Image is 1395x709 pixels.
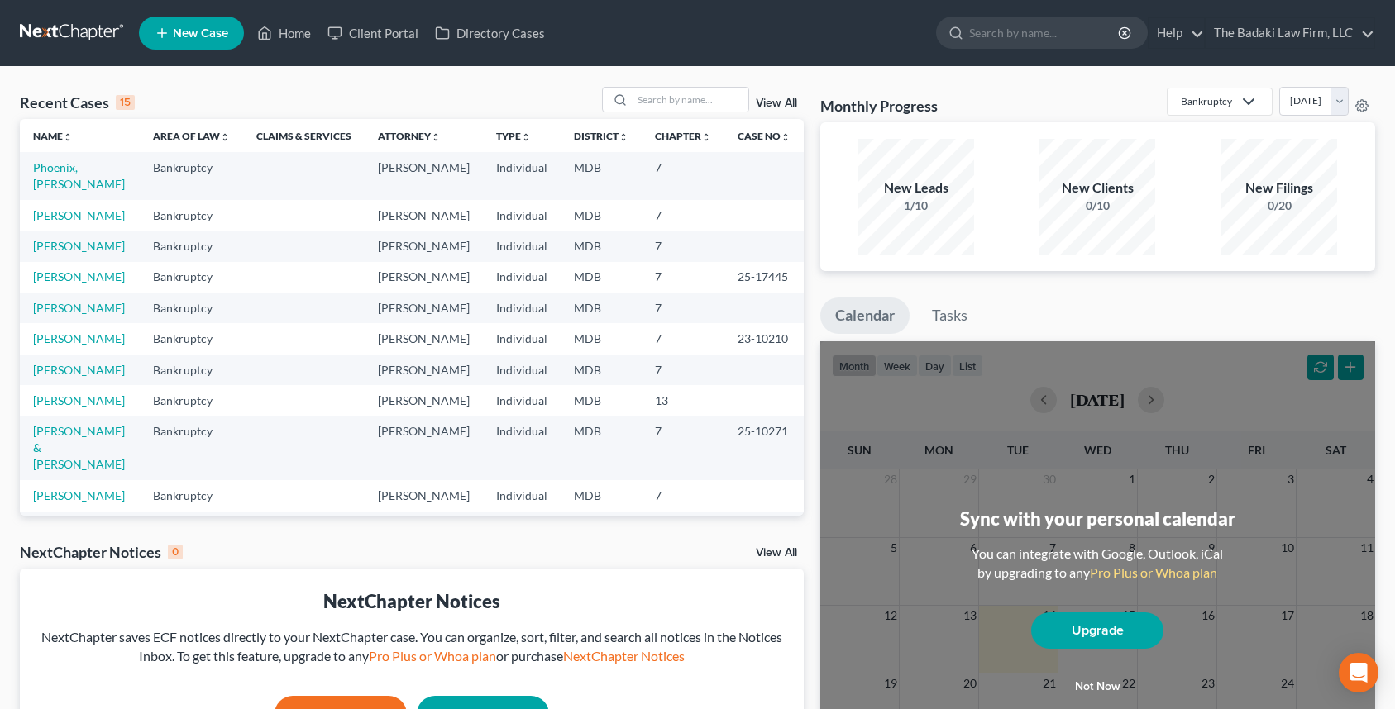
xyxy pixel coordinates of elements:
[561,416,642,480] td: MDB
[642,200,724,231] td: 7
[483,200,561,231] td: Individual
[140,293,243,323] td: Bankruptcy
[1339,653,1378,692] div: Open Intercom Messenger
[33,239,125,253] a: [PERSON_NAME]
[33,363,125,377] a: [PERSON_NAME]
[140,354,243,385] td: Bankruptcy
[33,588,791,614] div: NextChapter Notices
[642,512,724,575] td: 7
[483,385,561,416] td: Individual
[642,385,724,416] td: 13
[496,130,531,142] a: Typeunfold_more
[243,119,365,152] th: Claims & Services
[33,488,125,502] a: [PERSON_NAME]
[1031,670,1163,703] button: Not now
[483,262,561,293] td: Individual
[642,416,724,480] td: 7
[20,542,183,562] div: NextChapter Notices
[633,88,748,112] input: Search by name...
[365,200,483,231] td: [PERSON_NAME]
[642,323,724,354] td: 7
[1039,178,1155,197] div: New Clients
[116,95,135,110] div: 15
[249,18,319,48] a: Home
[642,262,724,293] td: 7
[701,132,711,142] i: unfold_more
[1221,178,1337,197] div: New Filings
[1181,94,1232,108] div: Bankruptcy
[483,293,561,323] td: Individual
[642,231,724,261] td: 7
[140,416,243,480] td: Bankruptcy
[33,331,125,345] a: [PERSON_NAME]
[738,130,791,142] a: Case Nounfold_more
[642,293,724,323] td: 7
[1206,18,1374,48] a: The Badaki Law Firm, LLC
[140,152,243,199] td: Bankruptcy
[483,480,561,511] td: Individual
[724,262,804,293] td: 25-17445
[33,208,125,222] a: [PERSON_NAME]
[642,480,724,511] td: 7
[365,293,483,323] td: [PERSON_NAME]
[173,27,228,40] span: New Case
[365,480,483,511] td: [PERSON_NAME]
[483,231,561,261] td: Individual
[820,96,938,116] h3: Monthly Progress
[140,323,243,354] td: Bankruptcy
[561,152,642,199] td: MDB
[365,416,483,480] td: [PERSON_NAME]
[960,506,1235,531] div: Sync with your personal calendar
[724,512,804,575] td: 22-14071
[858,197,974,214] div: 1/10
[1221,197,1337,214] div: 0/20
[724,323,804,354] td: 23-10210
[781,132,791,142] i: unfold_more
[561,200,642,231] td: MDB
[563,648,685,664] a: NextChapter Notices
[378,130,441,142] a: Attorneyunfold_more
[561,512,642,575] td: MDB
[1090,564,1217,580] a: Pro Plus or Whoa plan
[483,512,561,575] td: Individual
[1039,197,1155,214] div: 0/10
[483,152,561,199] td: Individual
[969,17,1120,48] input: Search by name...
[561,323,642,354] td: MDB
[168,545,183,559] div: 0
[369,648,496,664] a: Pro Plus or Whoa plan
[574,130,628,142] a: Districtunfold_more
[365,262,483,293] td: [PERSON_NAME]
[642,152,724,199] td: 7
[642,354,724,385] td: 7
[561,385,642,416] td: MDB
[365,323,483,354] td: [PERSON_NAME]
[140,200,243,231] td: Bankruptcy
[140,480,243,511] td: Bankruptcy
[561,262,642,293] td: MDB
[20,93,135,112] div: Recent Cases
[483,323,561,354] td: Individual
[140,262,243,293] td: Bankruptcy
[63,132,73,142] i: unfold_more
[220,132,230,142] i: unfold_more
[483,416,561,480] td: Individual
[820,297,910,334] a: Calendar
[1031,612,1163,649] a: Upgrade
[858,178,974,197] div: New Leads
[483,354,561,385] td: Individual
[365,512,483,575] td: [PERSON_NAME]
[153,130,230,142] a: Area of Lawunfold_more
[33,424,125,471] a: [PERSON_NAME] & [PERSON_NAME]
[33,269,125,283] a: [PERSON_NAME]
[619,132,628,142] i: unfold_more
[365,231,483,261] td: [PERSON_NAME]
[33,393,125,407] a: [PERSON_NAME]
[365,152,483,199] td: [PERSON_NAME]
[431,132,441,142] i: unfold_more
[756,98,797,109] a: View All
[521,132,531,142] i: unfold_more
[140,231,243,261] td: Bankruptcy
[561,231,642,261] td: MDB
[365,354,483,385] td: [PERSON_NAME]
